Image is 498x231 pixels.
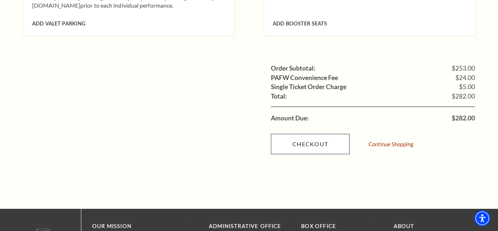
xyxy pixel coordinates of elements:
span: Add Valet Parking [32,20,85,27]
a: Continue Shopping [369,142,413,147]
p: BOX OFFICE [301,222,382,231]
span: $282.00 [452,93,475,100]
span: Add Booster Seats [273,20,327,27]
label: PAFW Convenience Fee [271,75,338,81]
a: About [394,223,415,229]
label: Total: [271,93,287,100]
span: $24.00 [455,75,475,81]
p: Administrative Office [209,222,290,231]
span: $253.00 [452,65,475,72]
a: Checkout [271,134,350,154]
div: Accessibility Menu [474,210,490,226]
span: $282.00 [452,115,475,122]
label: Order Subtotal: [271,65,315,72]
p: OUR MISSION [92,222,183,231]
label: Amount Due: [271,115,309,122]
span: $5.00 [459,84,475,90]
label: Single Ticket Order Charge [271,84,346,90]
